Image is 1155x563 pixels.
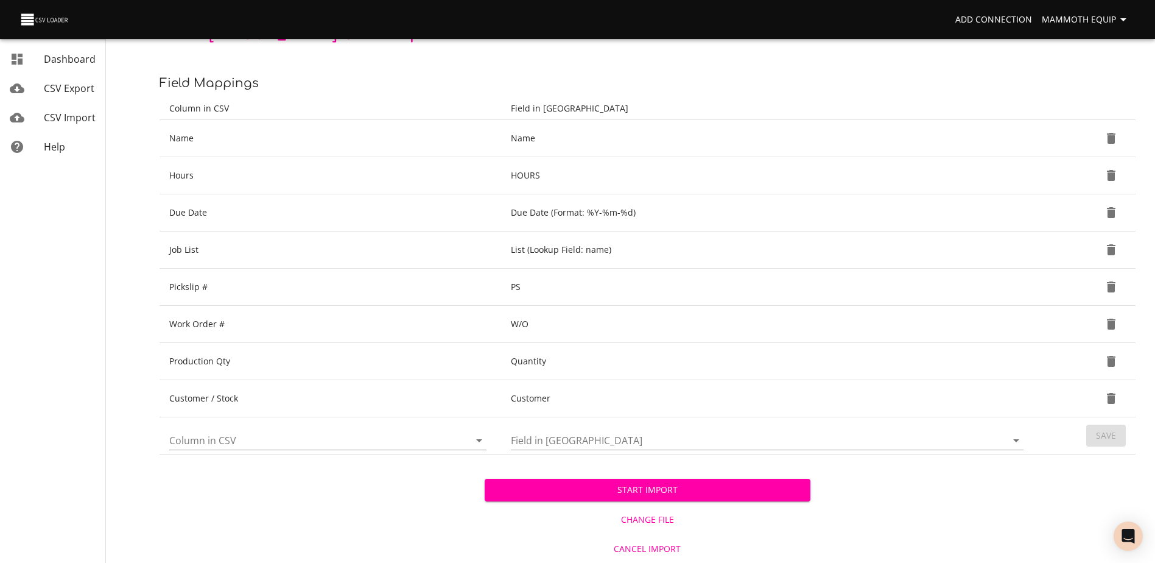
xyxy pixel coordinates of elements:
button: Delete [1097,272,1126,302]
th: Field in [GEOGRAPHIC_DATA] [501,97,1038,120]
td: Quantity [501,343,1038,380]
button: Open [471,432,488,449]
button: Delete [1097,124,1126,153]
td: W/O [501,306,1038,343]
td: Pickslip # [160,269,501,306]
span: CSV Export [44,82,94,95]
td: Name [501,120,1038,157]
span: Cancel Import [490,542,805,557]
td: Due Date [160,194,501,232]
th: Column in CSV [160,97,501,120]
button: Delete [1097,198,1126,227]
button: Change File [485,509,810,531]
button: Cancel Import [485,538,810,561]
button: Open [1008,432,1025,449]
td: Customer / Stock [160,380,501,417]
button: Mammoth Equip [1037,9,1136,31]
span: Mammoth Equip [1042,12,1131,27]
td: Customer [501,380,1038,417]
td: Name [160,120,501,157]
span: Help [44,140,65,154]
button: Delete [1097,310,1126,339]
span: CSV Import [44,111,96,124]
td: HOURS [501,157,1038,194]
td: PS [501,269,1038,306]
td: Production Qty [160,343,501,380]
button: Start Import [485,479,810,501]
span: Dashboard [44,52,96,66]
span: Add Connection [955,12,1032,27]
button: Delete [1097,161,1126,190]
td: Job List [160,232,501,269]
button: Delete [1097,384,1126,413]
td: Work Order # [160,306,501,343]
img: CSV Loader [19,11,71,28]
button: Delete [1097,235,1126,264]
td: Due Date (Format: %Y-%m-%d) [501,194,1038,232]
td: List (Lookup Field: name) [501,232,1038,269]
span: Field Mappings [160,76,259,90]
div: Open Intercom Messenger [1114,522,1143,551]
span: Start Import [494,483,800,498]
a: Add Connection [950,9,1037,31]
td: Hours [160,157,501,194]
span: Change File [490,512,805,528]
button: Delete [1097,347,1126,376]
